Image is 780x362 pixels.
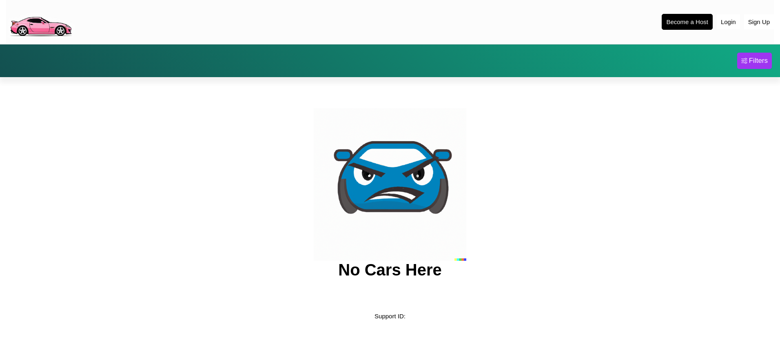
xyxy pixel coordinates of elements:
div: Filters [749,57,768,65]
button: Login [717,14,740,29]
img: logo [6,4,75,38]
img: car [314,108,466,261]
p: Support ID: [374,311,406,322]
button: Filters [737,53,772,69]
h2: No Cars Here [338,261,441,279]
button: Become a Host [662,14,713,30]
button: Sign Up [744,14,774,29]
